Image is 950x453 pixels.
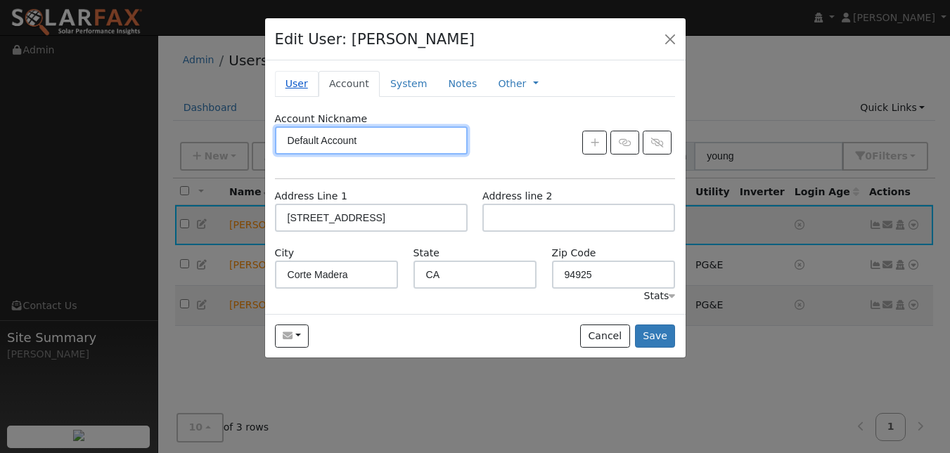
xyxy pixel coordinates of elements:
[380,71,438,97] a: System
[275,112,368,126] label: Account Nickname
[275,28,475,51] h4: Edit User: [PERSON_NAME]
[643,131,672,155] button: Unlink Account
[275,71,319,97] a: User
[643,289,675,303] div: Stats
[582,131,607,155] button: Create New Account
[319,71,380,97] a: Account
[610,131,639,155] button: Link Account
[413,246,439,261] label: State
[482,189,552,204] label: Address line 2
[552,246,596,261] label: Zip Code
[275,189,347,204] label: Address Line 1
[635,324,676,348] button: Save
[580,324,630,348] button: Cancel
[437,71,487,97] a: Notes
[275,246,295,261] label: City
[275,324,309,348] button: howard.y.young@gmail.com
[498,77,526,91] a: Other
